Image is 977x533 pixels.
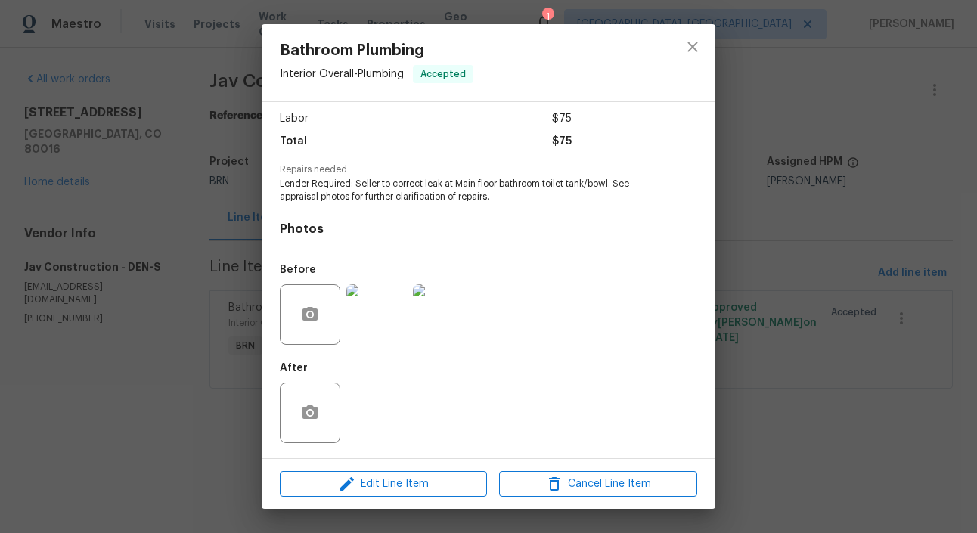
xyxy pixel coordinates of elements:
[280,222,697,237] h4: Photos
[280,471,487,497] button: Edit Line Item
[499,471,697,497] button: Cancel Line Item
[552,131,572,153] span: $75
[414,67,472,82] span: Accepted
[542,9,553,24] div: 1
[280,108,309,130] span: Labor
[280,42,473,59] span: Bathroom Plumbing
[280,69,404,79] span: Interior Overall - Plumbing
[280,165,697,175] span: Repairs needed
[280,178,656,203] span: Lender Required: Seller to correct leak at Main floor bathroom toilet tank/bowl. See appraisal ph...
[280,265,316,275] h5: Before
[552,108,572,130] span: $75
[280,363,308,373] h5: After
[675,29,711,65] button: close
[504,475,693,494] span: Cancel Line Item
[280,131,307,153] span: Total
[284,475,482,494] span: Edit Line Item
